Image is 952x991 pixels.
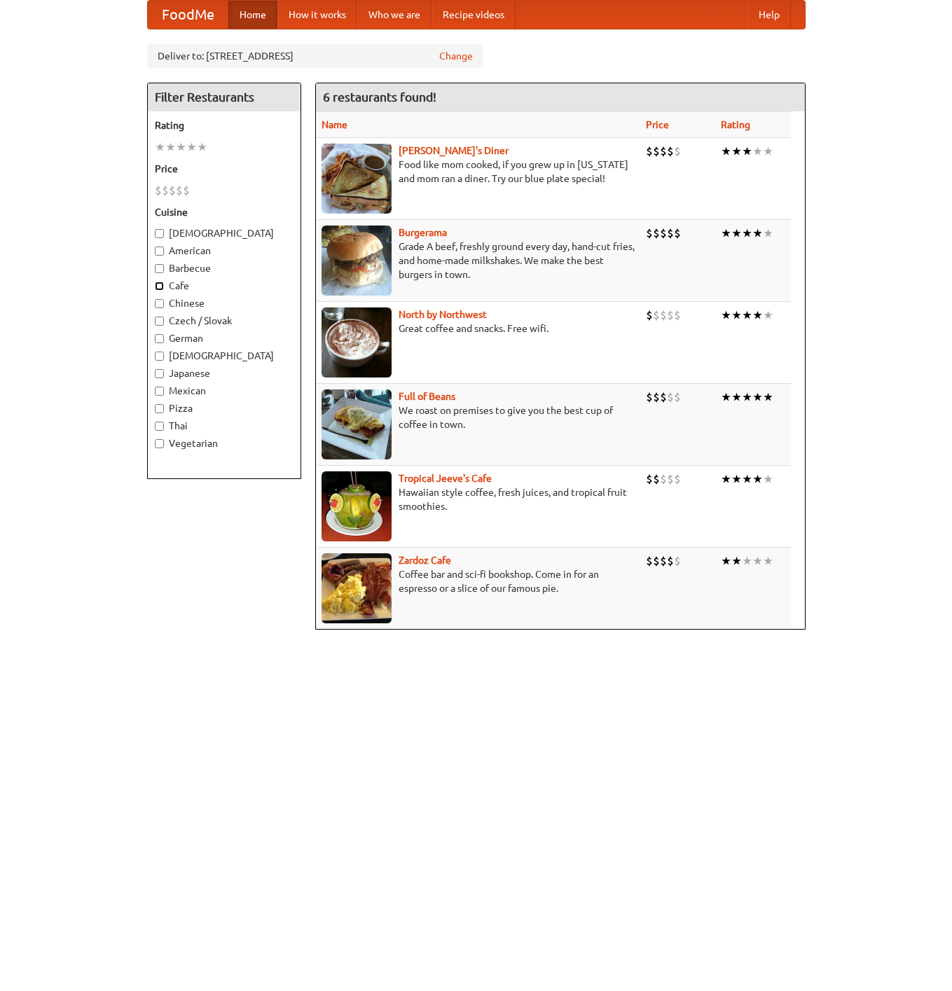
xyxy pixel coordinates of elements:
[357,1,432,29] a: Who we are
[731,471,742,487] li: ★
[763,553,773,569] li: ★
[155,422,164,431] input: Thai
[646,471,653,487] li: $
[322,403,635,431] p: We roast on premises to give you the best cup of coffee in town.
[155,183,162,198] li: $
[155,296,294,310] label: Chinese
[763,471,773,487] li: ★
[155,244,294,258] label: American
[667,389,674,405] li: $
[155,439,164,448] input: Vegetarian
[165,139,176,155] li: ★
[155,247,164,256] input: American
[155,279,294,293] label: Cafe
[646,389,653,405] li: $
[763,307,773,323] li: ★
[155,436,294,450] label: Vegetarian
[674,144,681,159] li: $
[322,389,392,459] img: beans.jpg
[155,317,164,326] input: Czech / Slovak
[763,389,773,405] li: ★
[322,485,635,513] p: Hawaiian style coffee, fresh juices, and tropical fruit smoothies.
[322,307,392,377] img: north.jpg
[752,553,763,569] li: ★
[155,366,294,380] label: Japanese
[162,183,169,198] li: $
[322,240,635,282] p: Grade A beef, freshly ground every day, hand-cut fries, and home-made milkshakes. We make the bes...
[646,307,653,323] li: $
[674,307,681,323] li: $
[742,226,752,241] li: ★
[322,226,392,296] img: burgerama.jpg
[169,183,176,198] li: $
[155,229,164,238] input: [DEMOGRAPHIC_DATA]
[322,144,392,214] img: sallys.jpg
[674,389,681,405] li: $
[322,158,635,186] p: Food like mom cooked, if you grew up in [US_STATE] and mom ran a diner. Try our blue plate special!
[742,389,752,405] li: ★
[155,349,294,363] label: [DEMOGRAPHIC_DATA]
[155,299,164,308] input: Chinese
[742,553,752,569] li: ★
[653,144,660,159] li: $
[148,83,301,111] h4: Filter Restaurants
[197,139,207,155] li: ★
[653,226,660,241] li: $
[667,144,674,159] li: $
[660,389,667,405] li: $
[155,139,165,155] li: ★
[763,144,773,159] li: ★
[322,119,347,130] a: Name
[322,553,392,623] img: zardoz.jpg
[674,471,681,487] li: $
[660,471,667,487] li: $
[322,321,635,335] p: Great coffee and snacks. Free wifi.
[653,471,660,487] li: $
[731,553,742,569] li: ★
[155,226,294,240] label: [DEMOGRAPHIC_DATA]
[155,314,294,328] label: Czech / Slovak
[186,139,197,155] li: ★
[155,387,164,396] input: Mexican
[277,1,357,29] a: How it works
[155,331,294,345] label: German
[752,144,763,159] li: ★
[674,226,681,241] li: $
[660,307,667,323] li: $
[183,183,190,198] li: $
[155,369,164,378] input: Japanese
[731,226,742,241] li: ★
[176,139,186,155] li: ★
[731,307,742,323] li: ★
[155,162,294,176] h5: Price
[155,282,164,291] input: Cafe
[439,49,473,63] a: Change
[721,553,731,569] li: ★
[148,1,228,29] a: FoodMe
[660,553,667,569] li: $
[763,226,773,241] li: ★
[155,404,164,413] input: Pizza
[646,553,653,569] li: $
[155,419,294,433] label: Thai
[752,471,763,487] li: ★
[721,226,731,241] li: ★
[155,264,164,273] input: Barbecue
[674,553,681,569] li: $
[653,553,660,569] li: $
[721,307,731,323] li: ★
[399,391,455,402] a: Full of Beans
[155,205,294,219] h5: Cuisine
[399,309,487,320] b: North by Northwest
[742,144,752,159] li: ★
[147,43,483,69] div: Deliver to: [STREET_ADDRESS]
[399,555,451,566] a: Zardoz Cafe
[752,389,763,405] li: ★
[747,1,791,29] a: Help
[646,119,669,130] a: Price
[228,1,277,29] a: Home
[155,118,294,132] h5: Rating
[667,471,674,487] li: $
